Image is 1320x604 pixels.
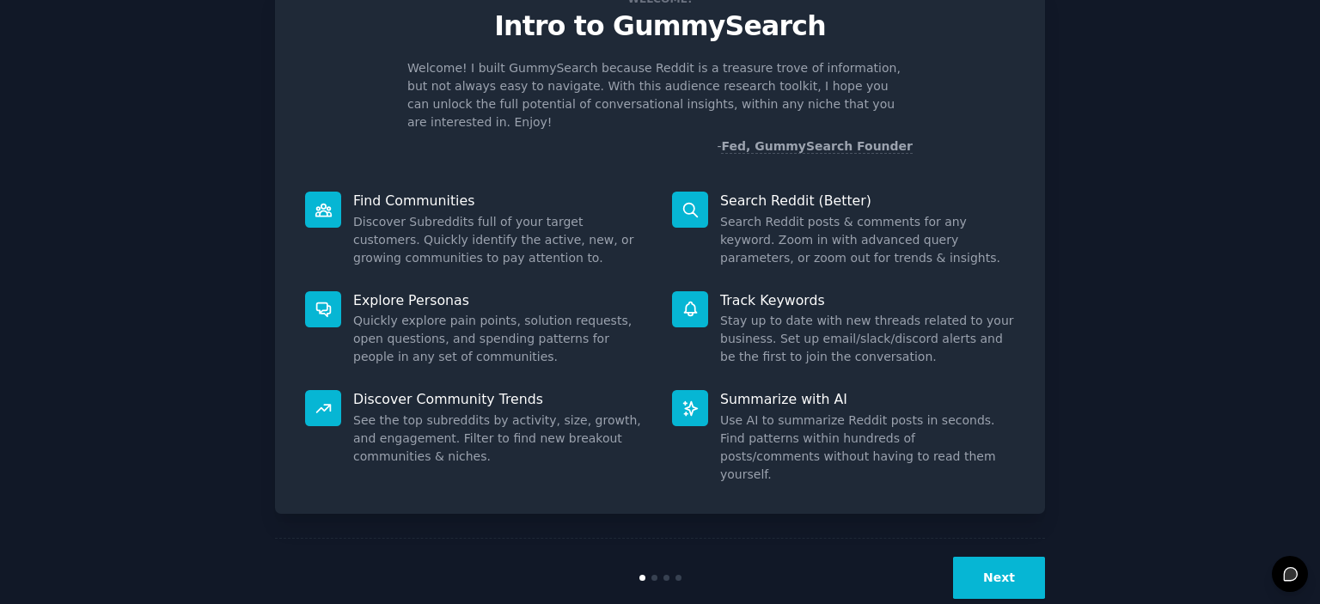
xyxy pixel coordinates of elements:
[720,213,1015,267] dd: Search Reddit posts & comments for any keyword. Zoom in with advanced query parameters, or zoom o...
[720,192,1015,210] p: Search Reddit (Better)
[353,312,648,366] dd: Quickly explore pain points, solution requests, open questions, and spending patterns for people ...
[720,291,1015,309] p: Track Keywords
[353,412,648,466] dd: See the top subreddits by activity, size, growth, and engagement. Filter to find new breakout com...
[720,390,1015,408] p: Summarize with AI
[407,59,913,131] p: Welcome! I built GummySearch because Reddit is a treasure trove of information, but not always ea...
[353,192,648,210] p: Find Communities
[293,11,1027,41] p: Intro to GummySearch
[721,139,913,154] a: Fed, GummySearch Founder
[720,412,1015,484] dd: Use AI to summarize Reddit posts in seconds. Find patterns within hundreds of posts/comments with...
[953,557,1045,599] button: Next
[353,390,648,408] p: Discover Community Trends
[717,137,913,156] div: -
[353,291,648,309] p: Explore Personas
[720,312,1015,366] dd: Stay up to date with new threads related to your business. Set up email/slack/discord alerts and ...
[353,213,648,267] dd: Discover Subreddits full of your target customers. Quickly identify the active, new, or growing c...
